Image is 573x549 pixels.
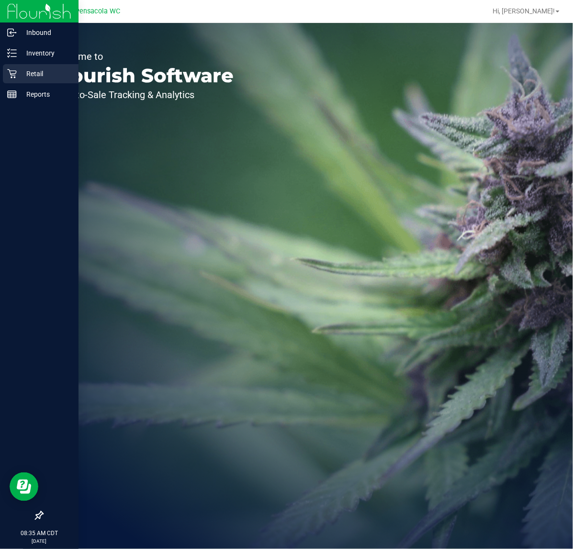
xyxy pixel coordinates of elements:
p: Flourish Software [52,66,234,85]
p: Welcome to [52,52,234,61]
p: Reports [17,89,74,100]
p: 08:35 AM CDT [4,529,74,538]
span: Hi, [PERSON_NAME]! [493,7,555,15]
inline-svg: Inbound [7,28,17,37]
p: Retail [17,68,74,79]
p: Inbound [17,27,74,38]
p: [DATE] [4,538,74,545]
p: Inventory [17,47,74,59]
inline-svg: Retail [7,69,17,78]
p: Seed-to-Sale Tracking & Analytics [52,90,234,100]
inline-svg: Reports [7,90,17,99]
iframe: Resource center [10,472,38,501]
inline-svg: Inventory [7,48,17,58]
span: Pensacola WC [75,7,120,15]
